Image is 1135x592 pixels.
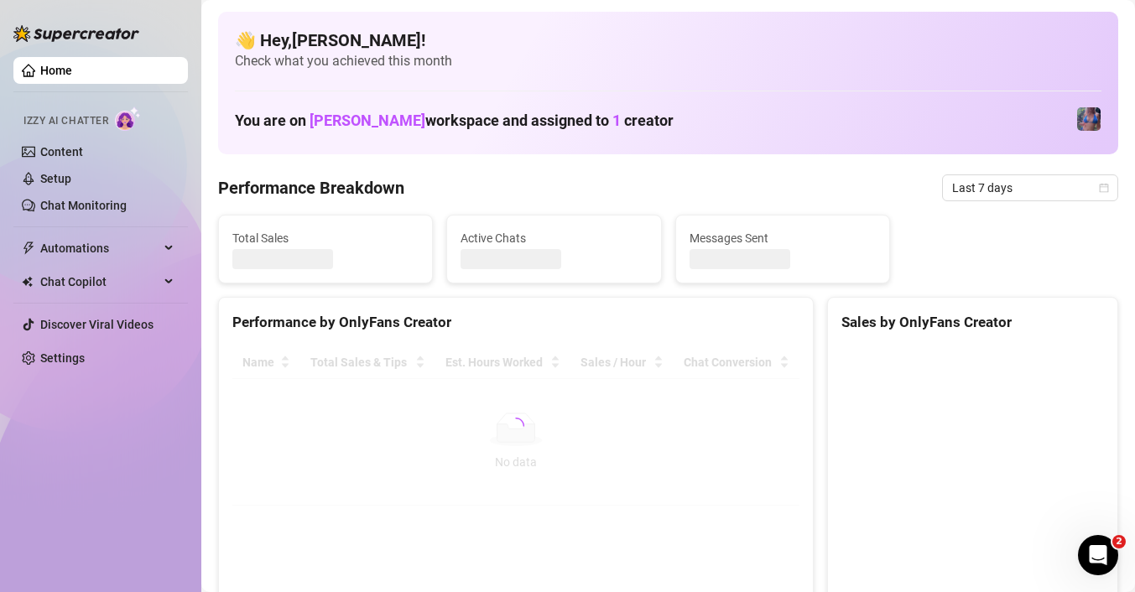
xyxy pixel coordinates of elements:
span: calendar [1099,183,1109,193]
span: Izzy AI Chatter [23,113,108,129]
iframe: Intercom live chat [1078,535,1118,575]
a: Settings [40,351,85,365]
span: Active Chats [461,229,647,247]
img: AI Chatter [115,106,141,131]
h1: You are on workspace and assigned to creator [235,112,674,130]
a: Home [40,64,72,77]
div: Performance by OnlyFans Creator [232,311,799,334]
div: Sales by OnlyFans Creator [841,311,1104,334]
h4: 👋 Hey, [PERSON_NAME] ! [235,29,1101,52]
a: Discover Viral Videos [40,318,154,331]
h4: Performance Breakdown [218,176,404,200]
span: Last 7 days [952,175,1108,200]
span: thunderbolt [22,241,35,255]
span: Automations [40,235,159,262]
span: Check what you achieved this month [235,52,1101,70]
a: Setup [40,172,71,185]
a: Chat Monitoring [40,199,127,212]
span: 2 [1112,535,1126,548]
span: Total Sales [232,229,419,247]
span: Messages Sent [690,229,876,247]
img: logo-BBDzfeDw.svg [13,25,139,42]
span: Chat Copilot [40,268,159,295]
img: Chat Copilot [22,276,33,288]
span: [PERSON_NAME] [310,112,425,129]
span: 1 [612,112,621,129]
span: loading [506,416,526,436]
img: Jaylie [1077,107,1101,131]
a: Content [40,145,83,158]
